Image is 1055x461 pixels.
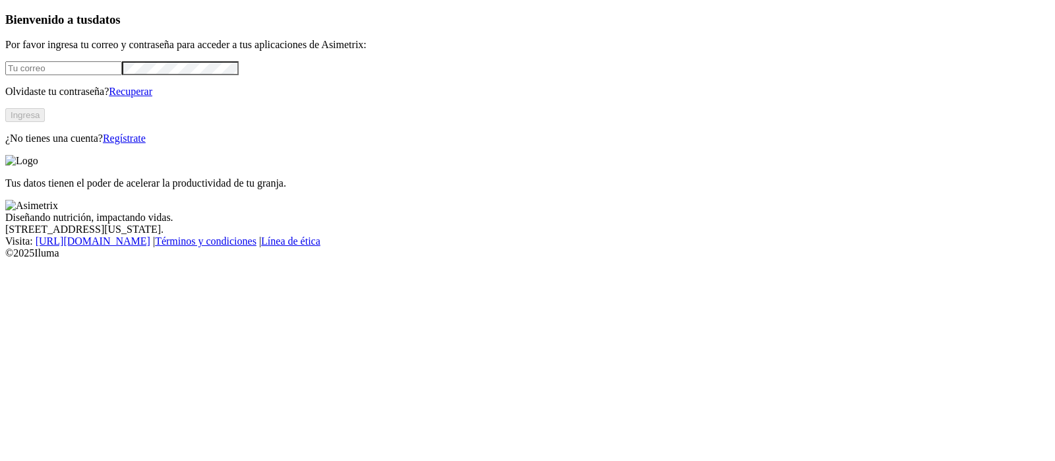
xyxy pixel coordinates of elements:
a: Línea de ética [261,235,320,247]
p: Olvidaste tu contraseña? [5,86,1050,98]
span: datos [92,13,121,26]
h3: Bienvenido a tus [5,13,1050,27]
a: Regístrate [103,133,146,144]
div: [STREET_ADDRESS][US_STATE]. [5,224,1050,235]
p: Tus datos tienen el poder de acelerar la productividad de tu granja. [5,177,1050,189]
img: Asimetrix [5,200,58,212]
div: Diseñando nutrición, impactando vidas. [5,212,1050,224]
img: Logo [5,155,38,167]
a: [URL][DOMAIN_NAME] [36,235,150,247]
button: Ingresa [5,108,45,122]
a: Recuperar [109,86,152,97]
p: Por favor ingresa tu correo y contraseña para acceder a tus aplicaciones de Asimetrix: [5,39,1050,51]
p: ¿No tienes una cuenta? [5,133,1050,144]
input: Tu correo [5,61,122,75]
a: Términos y condiciones [155,235,256,247]
div: Visita : | | [5,235,1050,247]
div: © 2025 Iluma [5,247,1050,259]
